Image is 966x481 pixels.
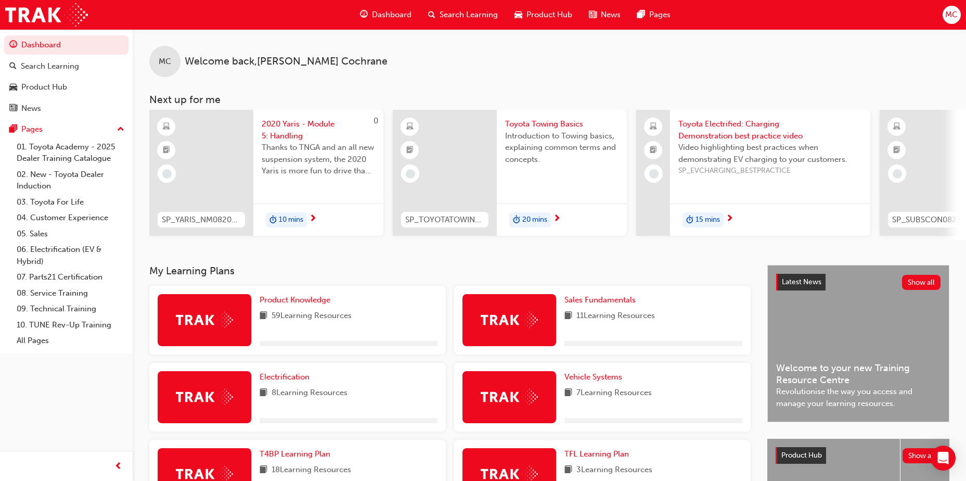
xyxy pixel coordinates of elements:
[12,210,128,226] a: 04. Customer Experience
[4,99,128,118] a: News
[776,447,941,464] a: Product HubShow all
[5,3,88,27] a: Trak
[678,165,862,177] span: SP_EVCHARGING_BESTPRACTICE
[564,387,572,400] span: book-icon
[776,362,941,386] span: Welcome to your new Training Resource Centre
[781,451,822,460] span: Product Hub
[163,120,170,134] span: learningResourceType_ELEARNING-icon
[162,169,172,179] span: learningRecordVerb_NONE-icon
[636,110,870,236] a: Toyota Electrified: Charging Demonstration best practice videoVideo highlighting best practices w...
[185,56,388,68] span: Welcome back , [PERSON_NAME] Cochrane
[428,8,435,21] span: search-icon
[9,83,17,92] span: car-icon
[260,294,334,306] a: Product Knowledge
[406,120,414,134] span: learningResourceType_ELEARNING-icon
[393,110,627,236] a: SP_TOYOTATOWING_0424Toyota Towing BasicsIntroduction to Towing basics, explaining common terms an...
[176,312,233,328] img: Trak
[162,214,241,226] span: SP_YARIS_NM0820_EL_05
[309,214,317,224] span: next-icon
[12,269,128,285] a: 07. Parts21 Certification
[372,9,411,21] span: Dashboard
[726,214,733,224] span: next-icon
[260,387,267,400] span: book-icon
[650,144,657,157] span: booktick-icon
[176,389,233,405] img: Trak
[576,310,655,323] span: 11 Learning Resources
[406,144,414,157] span: booktick-icon
[406,169,415,179] span: learningRecordVerb_NONE-icon
[650,120,657,134] span: laptop-icon
[12,226,128,242] a: 05. Sales
[893,120,900,134] span: learningResourceType_ELEARNING-icon
[260,371,314,383] a: Electrification
[505,130,619,166] span: Introduction to Towing basics, explaining common terms and concepts.
[260,372,310,382] span: Electrification
[373,116,378,125] span: 0
[262,118,375,142] span: 2020 Yaris - Module 5: Handling
[601,9,621,21] span: News
[4,57,128,76] a: Search Learning
[260,310,267,323] span: book-icon
[114,460,122,473] span: prev-icon
[576,387,652,400] span: 7 Learning Resources
[782,277,821,286] span: Latest News
[260,448,334,460] a: T4BP Learning Plan
[481,312,538,328] img: Trak
[12,194,128,210] a: 03. Toyota For Life
[637,8,645,21] span: pages-icon
[629,4,679,26] a: pages-iconPages
[767,265,949,422] a: Latest NewsShow allWelcome to your new Training Resource CentreRevolutionise the way you access a...
[12,167,128,194] a: 02. New - Toyota Dealer Induction
[776,386,941,409] span: Revolutionise the way you access and manage your learning resources.
[4,120,128,139] button: Pages
[12,242,128,269] a: 06. Electrification (EV & Hybrid)
[269,213,277,227] span: duration-icon
[589,8,597,21] span: news-icon
[564,448,633,460] a: TFL Learning Plan
[117,123,124,136] span: up-icon
[514,8,522,21] span: car-icon
[21,60,79,72] div: Search Learning
[12,301,128,317] a: 09. Technical Training
[686,213,693,227] span: duration-icon
[9,62,17,71] span: search-icon
[649,9,671,21] span: Pages
[564,449,629,459] span: TFL Learning Plan
[260,295,330,305] span: Product Knowledge
[481,389,538,405] img: Trak
[943,6,961,24] button: MC
[9,125,17,134] span: pages-icon
[12,285,128,301] a: 08. Service Training
[4,78,128,97] a: Product Hub
[21,81,67,93] div: Product Hub
[505,118,619,130] span: Toyota Towing Basics
[352,4,420,26] a: guage-iconDashboard
[564,372,622,382] span: Vehicle Systems
[903,448,942,463] button: Show all
[260,449,330,459] span: T4BP Learning Plan
[945,9,958,21] span: MC
[4,35,128,55] a: Dashboard
[21,123,43,135] div: Pages
[581,4,629,26] a: news-iconNews
[564,295,636,305] span: Sales Fundamentals
[21,103,41,115] div: News
[564,310,572,323] span: book-icon
[9,104,17,113] span: news-icon
[260,464,267,477] span: book-icon
[564,294,640,306] a: Sales Fundamentals
[272,310,352,323] span: 59 Learning Resources
[526,9,572,21] span: Product Hub
[133,94,966,106] h3: Next up for me
[279,214,303,226] span: 10 mins
[931,446,956,471] div: Open Intercom Messenger
[9,41,17,50] span: guage-icon
[360,8,368,21] span: guage-icon
[576,464,652,477] span: 3 Learning Resources
[902,275,941,290] button: Show all
[513,213,520,227] span: duration-icon
[522,214,547,226] span: 20 mins
[149,265,751,277] h3: My Learning Plans
[262,142,375,177] span: Thanks to TNGA and an all new suspension system, the 2020 Yaris is more fun to drive than ever be...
